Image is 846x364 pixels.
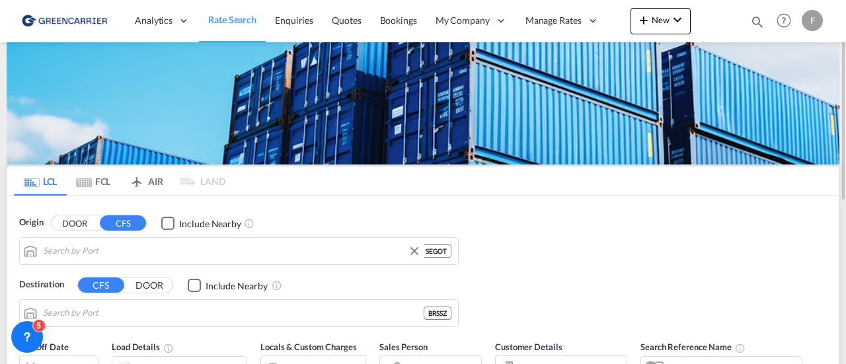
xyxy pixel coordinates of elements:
[636,12,652,28] md-icon: icon-plus 400-fg
[19,342,69,352] span: Cut Off Date
[78,277,124,293] button: CFS
[7,42,839,164] img: GreenCarrierFCL_LCL.png
[636,15,685,25] span: New
[163,343,174,353] md-icon: Chargeable Weight
[112,342,174,352] span: Load Details
[14,166,67,196] md-tab-item: LCL
[380,15,417,26] span: Bookings
[67,166,120,196] md-tab-item: FCL
[179,217,241,231] div: Include Nearby
[120,166,173,196] md-tab-item: AIR
[495,342,562,352] span: Customer Details
[275,15,313,26] span: Enquiries
[379,342,428,352] span: Sales Person
[188,278,268,292] md-checkbox: Checkbox No Ink
[206,279,268,293] div: Include Nearby
[670,12,685,28] md-icon: icon-chevron-down
[525,14,582,27] span: Manage Rates
[52,215,98,231] button: DOOR
[19,216,43,229] span: Origin
[126,277,173,293] button: DOOR
[43,241,421,261] input: Search by Port
[640,342,746,352] span: Search Reference Name
[802,10,823,31] div: F
[161,216,241,230] md-checkbox: Checkbox No Ink
[424,307,451,320] div: BRSSZ
[750,15,765,34] div: icon-magnify
[129,174,145,184] md-icon: icon-airplane
[404,241,424,261] button: Clear Input
[100,215,146,231] button: CFS
[421,244,451,258] div: SEGOT
[19,278,64,291] span: Destination
[244,218,254,229] md-icon: Unchecked: Ignores neighbouring ports when fetching rates.Checked : Includes neighbouring ports w...
[20,6,109,36] img: 609dfd708afe11efa14177256b0082fb.png
[14,166,225,196] md-pagination-wrapper: Use the left and right arrow keys to navigate between tabs
[631,8,691,34] button: icon-plus 400-fgNewicon-chevron-down
[260,342,357,352] span: Locals & Custom Charges
[43,303,424,323] input: Search by Port
[332,15,361,26] span: Quotes
[20,238,458,264] md-input-container: Gothenburg (Goteborg), SEGOT
[436,14,490,27] span: My Company
[20,300,458,326] md-input-container: Santos, BRSSZ
[773,9,795,32] span: Help
[773,9,802,33] div: Help
[208,14,256,25] span: Rate Search
[135,14,173,27] span: Analytics
[750,15,765,29] md-icon: icon-magnify
[735,343,746,353] md-icon: Your search will be saved by the below given name
[272,280,282,291] md-icon: Unchecked: Ignores neighbouring ports when fetching rates.Checked : Includes neighbouring ports w...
